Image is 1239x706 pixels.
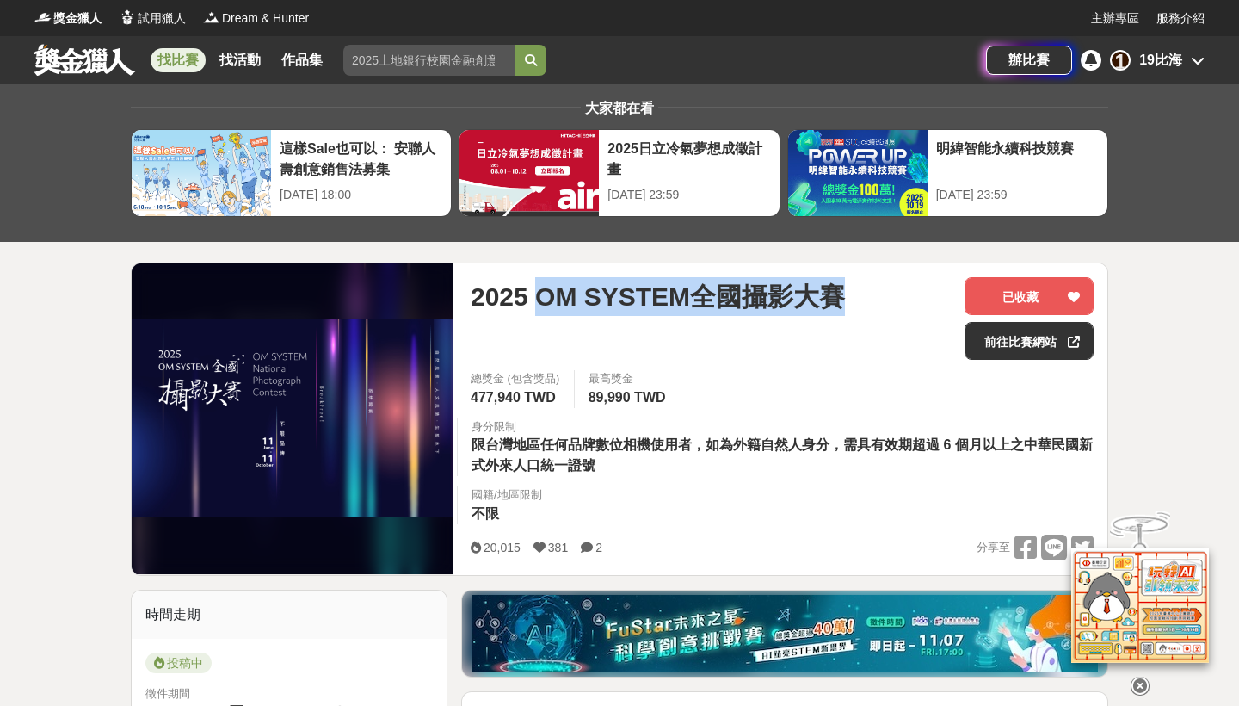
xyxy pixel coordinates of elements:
[607,139,770,177] div: 2025日立冷氣夢想成徵計畫
[472,595,1098,672] img: d40c9272-0343-4c18-9a81-6198b9b9e0f4.jpg
[280,186,442,204] div: [DATE] 18:00
[343,45,515,76] input: 2025土地銀行校園金融創意挑戰賽：從你出發 開啟智慧金融新頁
[965,277,1094,315] button: 已收藏
[936,139,1099,177] div: 明緯智能永續科技競賽
[145,653,212,673] span: 投稿中
[472,506,499,521] span: 不限
[1091,9,1139,28] a: 主辦專區
[607,186,770,204] div: [DATE] 23:59
[203,9,220,26] img: Logo
[138,9,186,28] span: 試用獵人
[119,9,186,28] a: Logo試用獵人
[581,101,658,115] span: 大家都在看
[459,129,780,217] a: 2025日立冷氣夢想成徵計畫[DATE] 23:59
[1110,50,1131,71] div: 1
[213,48,268,72] a: 找活動
[280,139,442,177] div: 這樣Sale也可以： 安聯人壽創意銷售法募集
[977,535,1010,560] span: 分享至
[472,486,542,504] div: 國籍/地區限制
[132,319,453,517] img: Cover Image
[936,186,1099,204] div: [DATE] 23:59
[222,9,309,28] span: Dream & Hunter
[34,9,102,28] a: Logo獎金獵人
[589,370,670,387] span: 最高獎金
[471,390,556,405] span: 477,940 TWD
[484,541,521,554] span: 20,015
[203,9,309,28] a: LogoDream & Hunter
[53,9,102,28] span: 獎金獵人
[145,687,190,700] span: 徵件期間
[131,129,452,217] a: 這樣Sale也可以： 安聯人壽創意銷售法募集[DATE] 18:00
[965,322,1094,360] a: 前往比賽網站
[132,591,447,639] div: 時間走期
[1139,50,1182,71] div: 19比海
[274,48,330,72] a: 作品集
[471,277,845,316] span: 2025 OM SYSTEM全國攝影大賽
[1156,9,1205,28] a: 服務介紹
[34,9,52,26] img: Logo
[472,418,1094,436] div: 身分限制
[787,129,1108,217] a: 明緯智能永續科技競賽[DATE] 23:59
[471,370,560,387] span: 總獎金 (包含獎品)
[119,9,136,26] img: Logo
[548,541,568,554] span: 381
[595,541,602,554] span: 2
[986,46,1072,75] a: 辦比賽
[472,437,1093,473] span: 限台灣地區任何品牌數位相機使用者，如為外籍自然人身分，需具有效期超過 6 個月以上之中華民國新式外來人口統一證號
[1071,548,1209,663] img: d2146d9a-e6f6-4337-9592-8cefde37ba6b.png
[151,48,206,72] a: 找比賽
[589,390,666,405] span: 89,990 TWD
